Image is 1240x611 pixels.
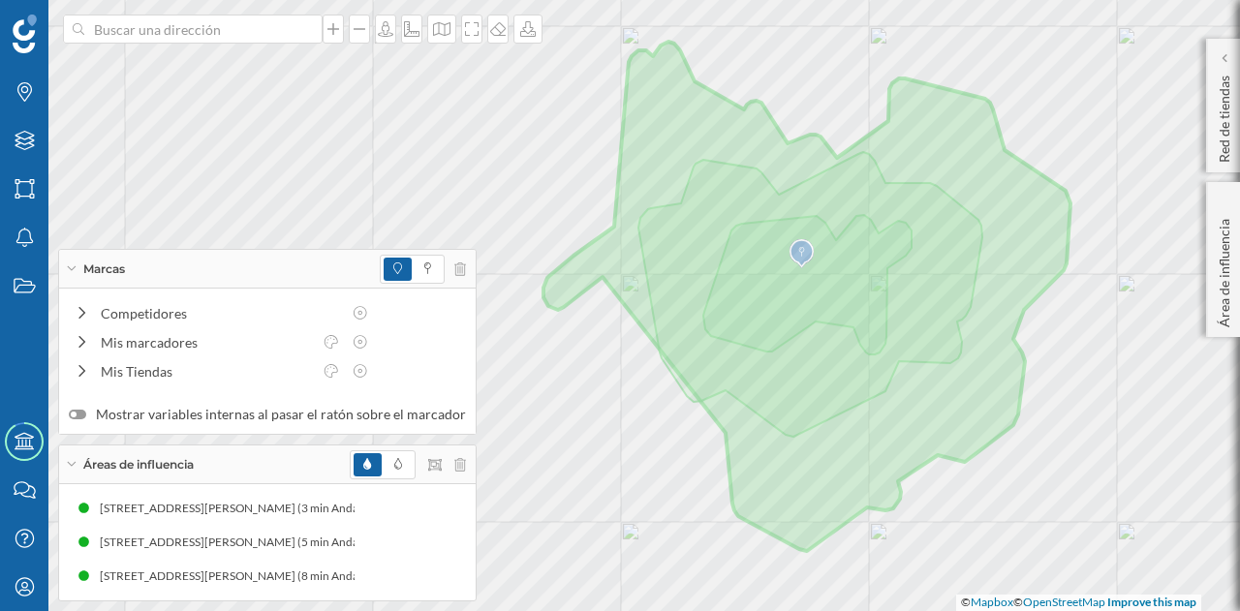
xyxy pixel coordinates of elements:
[100,566,392,586] div: [STREET_ADDRESS][PERSON_NAME] (8 min Andando)
[1107,595,1196,609] a: Improve this map
[971,595,1013,609] a: Mapbox
[1215,211,1234,327] p: Área de influencia
[1215,68,1234,163] p: Red de tiendas
[69,405,466,424] label: Mostrar variables internas al pasar el ratón sobre el marcador
[100,499,392,518] div: [STREET_ADDRESS][PERSON_NAME] (3 min Andando)
[83,260,125,278] span: Marcas
[83,456,194,474] span: Áreas de influencia
[1023,595,1105,609] a: OpenStreetMap
[956,595,1201,611] div: © ©
[100,533,392,552] div: [STREET_ADDRESS][PERSON_NAME] (5 min Andando)
[101,303,341,323] div: Competidores
[13,15,37,53] img: Geoblink Logo
[101,361,312,382] div: Mis Tiendas
[101,332,312,352] div: Mis marcadores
